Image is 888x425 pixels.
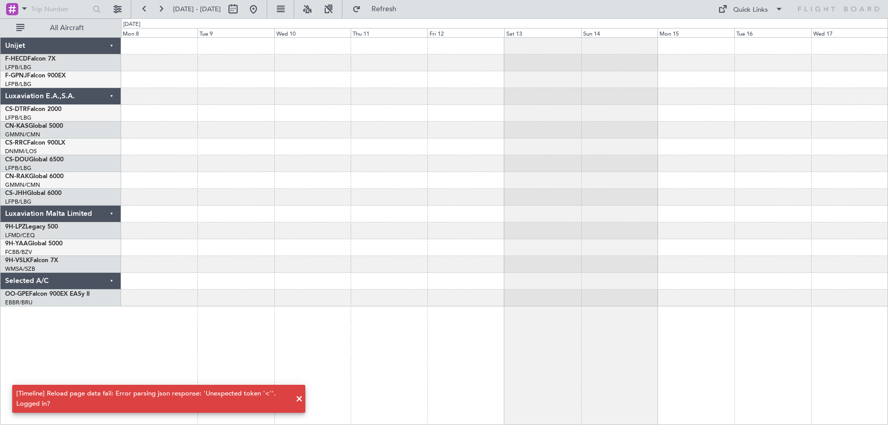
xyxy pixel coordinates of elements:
[734,28,811,37] div: Tue 16
[26,24,107,32] span: All Aircraft
[351,28,427,37] div: Thu 11
[5,181,40,189] a: GMMN/CMN
[5,73,27,79] span: F-GPNJ
[5,123,63,129] a: CN-KASGlobal 5000
[5,190,27,196] span: CS-JHH
[5,241,28,247] span: 9H-YAA
[5,198,32,206] a: LFPB/LBG
[5,164,32,172] a: LFPB/LBG
[5,258,58,264] a: 9H-VSLKFalcon 7X
[5,291,29,297] span: OO-GPE
[5,131,40,138] a: GMMN/CMN
[427,28,504,37] div: Fri 12
[5,224,25,230] span: 9H-LPZ
[173,5,221,14] span: [DATE] - [DATE]
[5,80,32,88] a: LFPB/LBG
[581,28,658,37] div: Sun 14
[31,2,90,17] input: Trip Number
[5,106,27,112] span: CS-DTR
[504,28,581,37] div: Sat 13
[657,28,734,37] div: Mon 15
[5,232,35,239] a: LFMD/CEQ
[5,248,32,256] a: FCBB/BZV
[5,157,29,163] span: CS-DOU
[5,114,32,122] a: LFPB/LBG
[5,56,27,62] span: F-HECD
[733,5,768,15] div: Quick Links
[5,56,55,62] a: F-HECDFalcon 7X
[5,140,27,146] span: CS-RRC
[811,28,888,37] div: Wed 17
[5,241,63,247] a: 9H-YAAGlobal 5000
[363,6,406,13] span: Refresh
[5,148,37,155] a: DNMM/LOS
[5,123,28,129] span: CN-KAS
[5,73,66,79] a: F-GPNJFalcon 900EX
[5,291,90,297] a: OO-GPEFalcon 900EX EASy II
[16,389,290,409] div: [Timeline] Reload page data fail: Error parsing json response: 'Unexpected token '<''. Logged in?
[5,190,62,196] a: CS-JHHGlobal 6000
[5,174,29,180] span: CN-RAK
[274,28,351,37] div: Wed 10
[5,174,64,180] a: CN-RAKGlobal 6000
[5,224,58,230] a: 9H-LPZLegacy 500
[348,1,409,17] button: Refresh
[5,106,62,112] a: CS-DTRFalcon 2000
[5,140,65,146] a: CS-RRCFalcon 900LX
[197,28,274,37] div: Tue 9
[713,1,788,17] button: Quick Links
[11,20,110,36] button: All Aircraft
[5,258,30,264] span: 9H-VSLK
[5,299,33,306] a: EBBR/BRU
[123,20,140,29] div: [DATE]
[5,265,35,273] a: WMSA/SZB
[5,64,32,71] a: LFPB/LBG
[5,157,64,163] a: CS-DOUGlobal 6500
[121,28,197,37] div: Mon 8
